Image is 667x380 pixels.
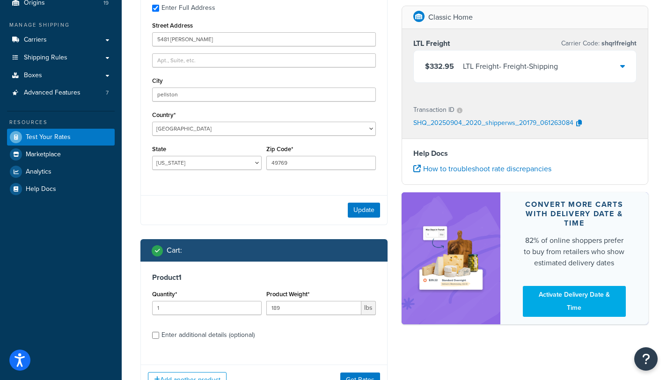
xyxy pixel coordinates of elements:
[152,291,177,298] label: Quantity*
[416,209,486,308] img: feature-image-ddt-36eae7f7280da8017bfb280eaccd9c446f90b1fe08728e4019434db127062ab4.png
[266,291,309,298] label: Product Weight*
[152,273,376,282] h3: Product 1
[152,332,159,339] input: Enter additional details (optional)
[7,181,115,197] a: Help Docs
[7,84,115,102] a: Advanced Features7
[106,89,109,97] span: 7
[7,31,115,49] a: Carriers
[26,133,71,141] span: Test Your Rates
[24,54,67,62] span: Shipping Rules
[26,168,51,176] span: Analytics
[413,117,573,131] p: SHQ_20250904_2020_shipperws_20179_061263084
[152,301,262,315] input: 0.0
[561,37,637,50] p: Carrier Code:
[266,301,361,315] input: 0.00
[348,203,380,218] button: Update
[167,246,182,255] h2: Cart :
[24,89,81,97] span: Advanced Features
[634,347,658,371] button: Open Resource Center
[413,163,551,174] a: How to troubleshoot rate discrepancies
[24,72,42,80] span: Boxes
[463,60,558,73] div: LTL Freight - Freight-Shipping
[152,5,159,12] input: Enter Full Address
[7,163,115,180] a: Analytics
[26,185,56,193] span: Help Docs
[600,38,637,48] span: shqrlfreight
[7,84,115,102] li: Advanced Features
[266,146,293,153] label: Zip Code*
[7,67,115,84] a: Boxes
[361,301,376,315] span: lbs
[413,148,637,159] h4: Help Docs
[413,39,450,48] h3: LTL Freight
[24,36,47,44] span: Carriers
[26,151,61,159] span: Marketplace
[152,53,376,67] input: Apt., Suite, etc.
[7,129,115,146] a: Test Your Rates
[152,146,166,153] label: State
[425,61,454,72] span: $332.95
[152,111,176,118] label: Country*
[7,146,115,163] a: Marketplace
[523,235,626,269] div: 82% of online shoppers prefer to buy from retailers who show estimated delivery dates
[7,49,115,66] a: Shipping Rules
[161,329,255,342] div: Enter additional details (optional)
[413,103,454,117] p: Transaction ID
[152,22,193,29] label: Street Address
[523,200,626,228] div: Convert more carts with delivery date & time
[7,21,115,29] div: Manage Shipping
[523,286,626,317] a: Activate Delivery Date & Time
[7,118,115,126] div: Resources
[161,1,215,15] div: Enter Full Address
[152,77,163,84] label: City
[428,11,473,24] p: Classic Home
